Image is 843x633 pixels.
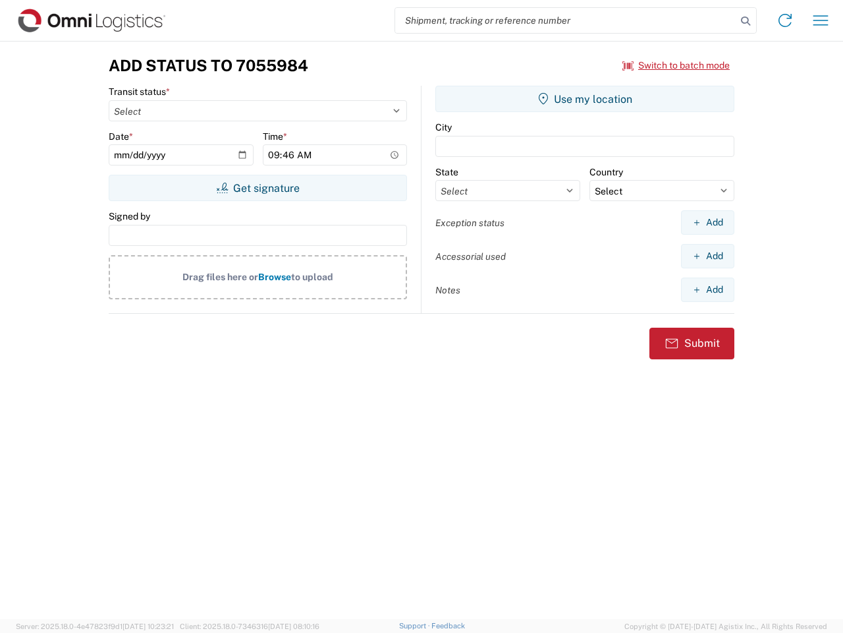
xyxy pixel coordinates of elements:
[122,622,174,630] span: [DATE] 10:23:21
[182,272,258,282] span: Drag files here or
[263,131,287,142] label: Time
[435,121,452,133] label: City
[435,166,458,178] label: State
[268,622,319,630] span: [DATE] 08:10:16
[589,166,623,178] label: Country
[435,217,504,229] label: Exception status
[431,622,465,630] a: Feedback
[681,210,734,235] button: Add
[622,55,730,76] button: Switch to batch mode
[681,244,734,268] button: Add
[180,622,319,630] span: Client: 2025.18.0-7346316
[395,8,736,33] input: Shipment, tracking or reference number
[109,210,150,222] label: Signed by
[109,56,308,75] h3: Add Status to 7055984
[399,622,432,630] a: Support
[435,86,734,112] button: Use my location
[16,622,174,630] span: Server: 2025.18.0-4e47823f9d1
[435,251,506,262] label: Accessorial used
[624,620,827,632] span: Copyright © [DATE]-[DATE] Agistix Inc., All Rights Reserved
[109,131,133,142] label: Date
[291,272,333,282] span: to upload
[258,272,291,282] span: Browse
[649,328,734,359] button: Submit
[681,278,734,302] button: Add
[435,284,460,296] label: Notes
[109,175,407,201] button: Get signature
[109,86,170,98] label: Transit status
